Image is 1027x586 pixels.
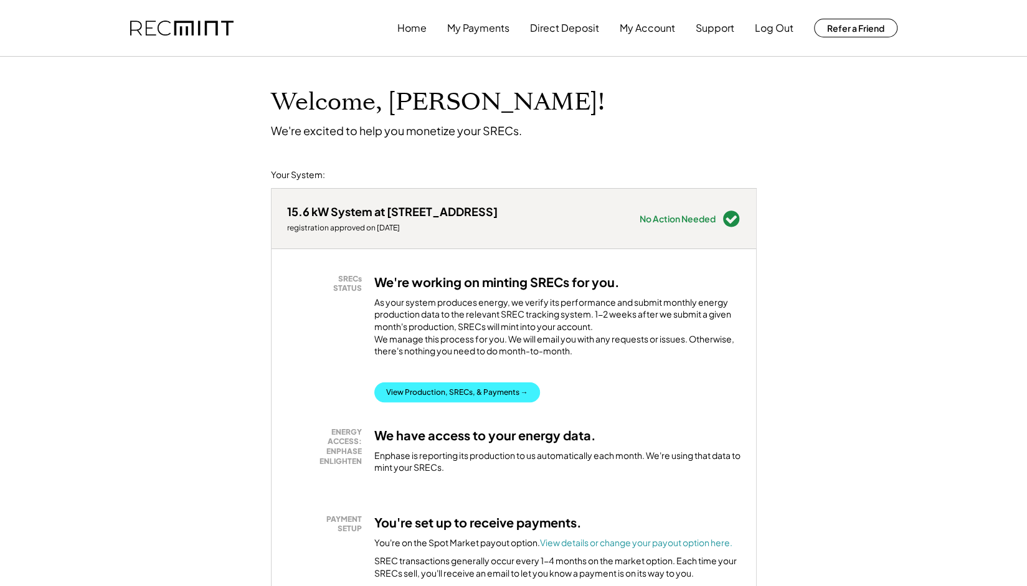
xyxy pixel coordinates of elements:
[287,204,498,219] div: 15.6 kW System at [STREET_ADDRESS]
[293,274,362,293] div: SRECs STATUS
[620,16,675,40] button: My Account
[640,214,716,223] div: No Action Needed
[540,537,732,548] a: View details or change your payout option here.
[130,21,234,36] img: recmint-logotype%403x.png
[374,450,741,474] div: Enphase is reporting its production to us automatically each month. We're using that data to mint...
[814,19,897,37] button: Refer a Friend
[271,88,605,117] h1: Welcome, [PERSON_NAME]!
[293,514,362,534] div: PAYMENT SETUP
[447,16,509,40] button: My Payments
[374,274,620,290] h3: We're working on minting SRECs for you.
[374,427,596,443] h3: We have access to your energy data.
[293,427,362,466] div: ENERGY ACCESS: ENPHASE ENLIGHTEN
[374,382,540,402] button: View Production, SRECs, & Payments →
[397,16,427,40] button: Home
[271,169,325,181] div: Your System:
[755,16,793,40] button: Log Out
[696,16,734,40] button: Support
[374,514,582,531] h3: You're set up to receive payments.
[374,537,732,549] div: You're on the Spot Market payout option.
[271,123,522,138] div: We're excited to help you monetize your SRECs.
[287,223,498,233] div: registration approved on [DATE]
[530,16,599,40] button: Direct Deposit
[374,296,741,364] div: As your system produces energy, we verify its performance and submit monthly energy production da...
[374,555,741,579] div: SREC transactions generally occur every 1-4 months on the market option. Each time your SRECs sel...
